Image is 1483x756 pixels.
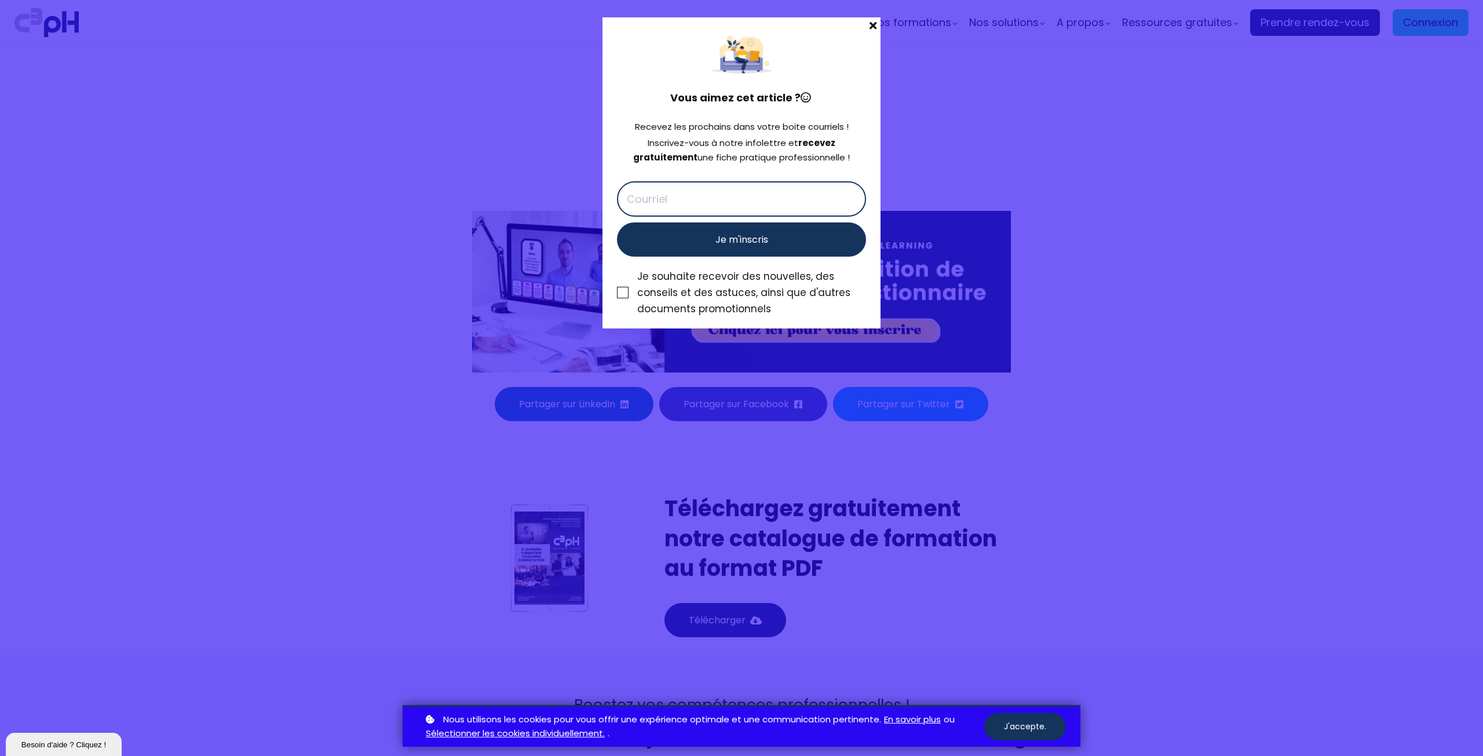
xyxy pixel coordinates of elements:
p: ou . [423,713,984,742]
input: Courriel [617,181,866,217]
button: J'accepte. [984,713,1066,740]
div: Je souhaite recevoir des nouvelles, des conseils et des astuces, ainsi que d'autres documents pro... [637,268,866,317]
div: Recevez les prochains dans votre boite courriels ! [617,120,866,134]
strong: gratuitement [633,151,697,163]
a: En savoir plus [884,713,941,727]
button: Je m'inscris [617,222,866,257]
div: Inscrivez-vous à notre infolettre et une fiche pratique professionnelle ! [617,136,866,165]
iframe: chat widget [6,731,124,756]
span: Nous utilisons les cookies pour vous offrir une expérience optimale et une communication pertinente. [443,713,881,727]
strong: recevez [798,137,835,149]
h4: Vous aimez cet article ? [617,90,866,106]
span: Je m'inscris [715,232,768,247]
a: Sélectionner les cookies individuellement. [426,726,605,741]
